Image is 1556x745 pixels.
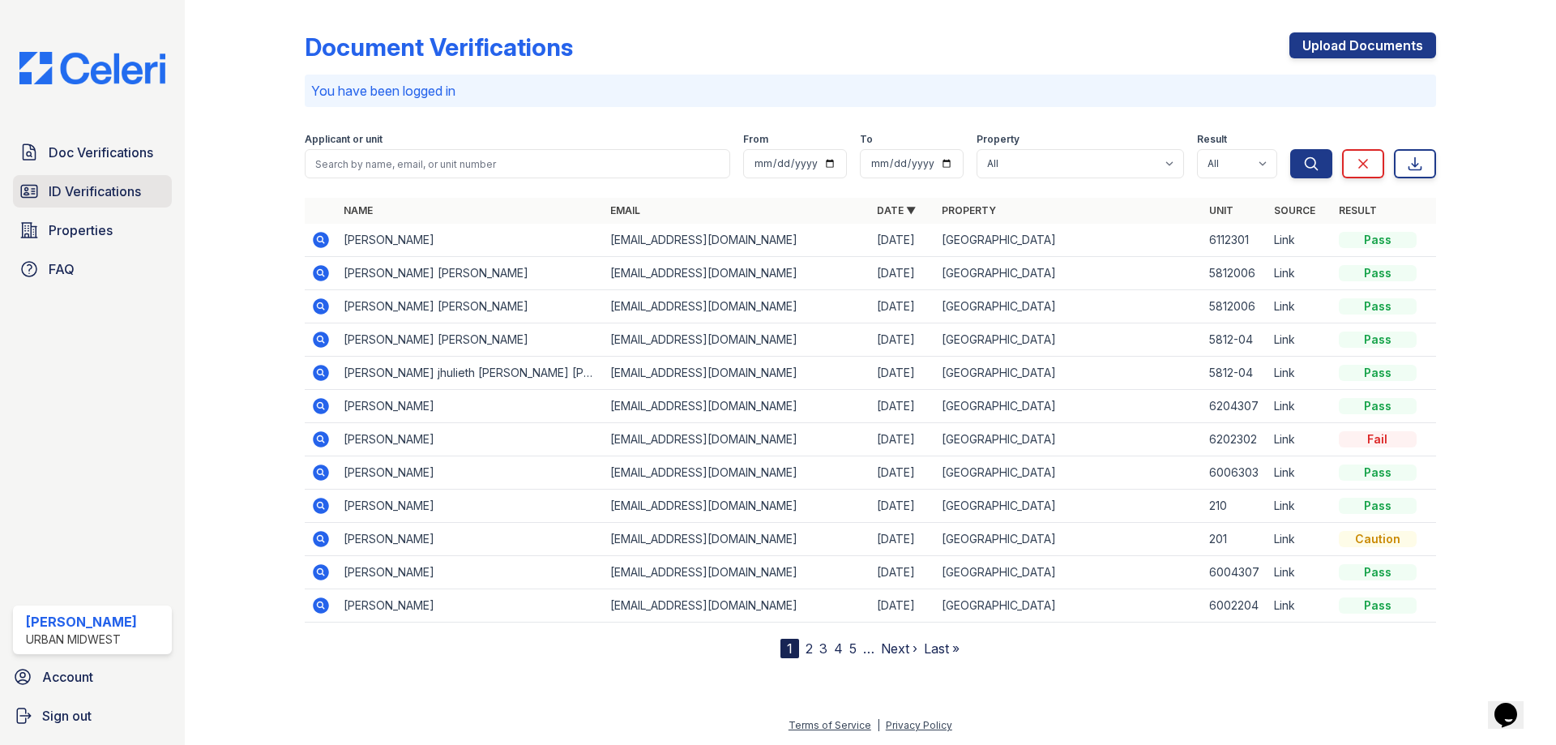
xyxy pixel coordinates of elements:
td: [EMAIL_ADDRESS][DOMAIN_NAME] [604,456,870,490]
span: Properties [49,221,113,240]
td: 5812006 [1203,290,1267,323]
td: 5812-04 [1203,357,1267,390]
span: … [863,639,874,658]
td: [GEOGRAPHIC_DATA] [935,456,1202,490]
td: [PERSON_NAME] [PERSON_NAME] [337,323,604,357]
td: [GEOGRAPHIC_DATA] [935,423,1202,456]
div: Pass [1339,597,1417,614]
a: FAQ [13,253,172,285]
td: [EMAIL_ADDRESS][DOMAIN_NAME] [604,357,870,390]
label: Applicant or unit [305,133,383,146]
div: Document Verifications [305,32,573,62]
iframe: chat widget [1488,680,1540,729]
a: Terms of Service [789,719,871,731]
a: Properties [13,214,172,246]
td: [PERSON_NAME] [PERSON_NAME] [337,290,604,323]
td: [EMAIL_ADDRESS][DOMAIN_NAME] [604,290,870,323]
td: [DATE] [870,589,935,623]
div: [PERSON_NAME] [26,612,137,632]
div: | [877,719,880,731]
td: Link [1267,589,1332,623]
td: [PERSON_NAME] [337,523,604,556]
a: Upload Documents [1289,32,1436,58]
td: [DATE] [870,323,935,357]
td: 5812006 [1203,257,1267,290]
a: Next › [881,640,917,657]
td: Link [1267,357,1332,390]
td: [GEOGRAPHIC_DATA] [935,589,1202,623]
td: [PERSON_NAME] [PERSON_NAME] [337,257,604,290]
td: [GEOGRAPHIC_DATA] [935,390,1202,423]
td: Link [1267,456,1332,490]
div: Pass [1339,265,1417,281]
div: Pass [1339,398,1417,414]
td: [GEOGRAPHIC_DATA] [935,357,1202,390]
td: [DATE] [870,423,935,456]
td: [GEOGRAPHIC_DATA] [935,556,1202,589]
div: Pass [1339,232,1417,248]
a: Source [1274,204,1315,216]
a: 5 [849,640,857,657]
span: ID Verifications [49,182,141,201]
a: Name [344,204,373,216]
div: Pass [1339,365,1417,381]
td: Link [1267,490,1332,523]
td: [EMAIL_ADDRESS][DOMAIN_NAME] [604,390,870,423]
td: [DATE] [870,556,935,589]
td: [EMAIL_ADDRESS][DOMAIN_NAME] [604,589,870,623]
td: [GEOGRAPHIC_DATA] [935,523,1202,556]
a: Privacy Policy [886,719,952,731]
a: Property [942,204,996,216]
td: [DATE] [870,456,935,490]
td: [GEOGRAPHIC_DATA] [935,323,1202,357]
td: Link [1267,556,1332,589]
td: 6006303 [1203,456,1267,490]
label: From [743,133,768,146]
span: Account [42,667,93,687]
label: Result [1197,133,1227,146]
td: [DATE] [870,224,935,257]
a: Sign out [6,700,178,732]
div: Pass [1339,498,1417,514]
td: 6002204 [1203,589,1267,623]
td: 5812-04 [1203,323,1267,357]
a: Account [6,661,178,693]
td: [EMAIL_ADDRESS][DOMAIN_NAME] [604,224,870,257]
td: [DATE] [870,357,935,390]
td: [DATE] [870,290,935,323]
a: Unit [1209,204,1233,216]
div: Pass [1339,298,1417,315]
a: Doc Verifications [13,136,172,169]
td: [EMAIL_ADDRESS][DOMAIN_NAME] [604,523,870,556]
p: You have been logged in [311,81,1430,101]
td: [PERSON_NAME] [337,423,604,456]
td: [DATE] [870,490,935,523]
a: 4 [834,640,843,657]
a: 2 [806,640,813,657]
div: Urban Midwest [26,632,137,648]
td: [EMAIL_ADDRESS][DOMAIN_NAME] [604,556,870,589]
a: Email [610,204,640,216]
div: Caution [1339,531,1417,547]
td: [PERSON_NAME] [337,456,604,490]
a: Result [1339,204,1377,216]
td: [PERSON_NAME] [337,589,604,623]
td: 6112301 [1203,224,1267,257]
td: [DATE] [870,390,935,423]
div: Pass [1339,465,1417,481]
td: [GEOGRAPHIC_DATA] [935,490,1202,523]
td: [PERSON_NAME] [337,556,604,589]
td: [PERSON_NAME] [337,490,604,523]
td: 201 [1203,523,1267,556]
div: Pass [1339,564,1417,580]
div: Fail [1339,431,1417,447]
td: [DATE] [870,523,935,556]
a: Date ▼ [877,204,916,216]
td: 6004307 [1203,556,1267,589]
td: [EMAIL_ADDRESS][DOMAIN_NAME] [604,423,870,456]
a: 3 [819,640,827,657]
label: To [860,133,873,146]
td: [GEOGRAPHIC_DATA] [935,257,1202,290]
span: Sign out [42,706,92,726]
